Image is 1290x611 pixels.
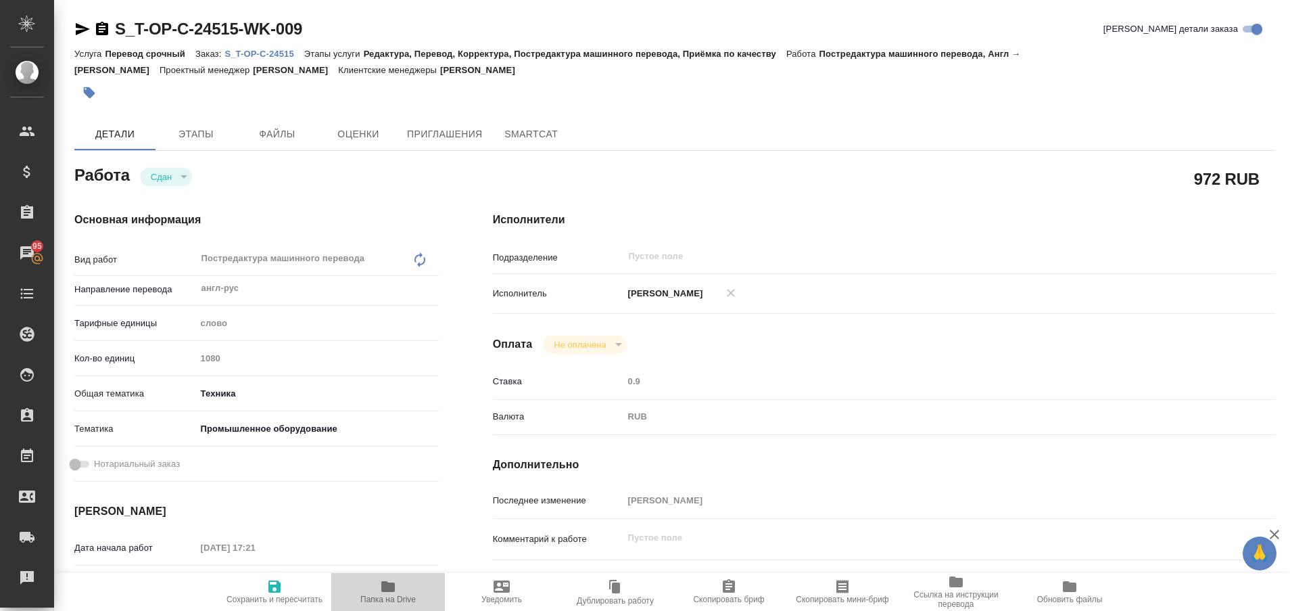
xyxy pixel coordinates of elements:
[693,595,764,604] span: Скопировать бриф
[74,49,105,59] p: Услуга
[147,171,176,183] button: Сдан
[550,339,610,350] button: Не оплачена
[253,65,338,75] p: [PERSON_NAME]
[140,168,192,186] div: Сдан
[218,573,331,611] button: Сохранить и пересчитать
[74,162,130,186] h2: Работа
[493,457,1275,473] h4: Дополнительно
[623,491,1210,510] input: Пустое поле
[196,538,314,558] input: Пустое поле
[195,49,224,59] p: Заказ:
[74,352,196,365] p: Кол-во единиц
[224,49,304,59] p: S_T-OP-C-24515
[623,405,1210,428] div: RUB
[196,312,439,335] div: слово
[74,503,439,520] h4: [PERSON_NAME]
[1194,167,1260,190] h2: 972 RUB
[1037,595,1103,604] span: Обновить файлы
[160,65,253,75] p: Проектный менеджер
[1248,539,1271,568] span: 🙏
[196,348,439,368] input: Пустое поле
[74,253,196,267] p: Вид работ
[3,236,51,270] a: 95
[407,126,483,143] span: Приглашения
[74,422,196,436] p: Тематика
[493,410,623,424] p: Валюта
[543,336,626,354] div: Сдан
[74,541,196,555] p: Дата начала работ
[338,65,440,75] p: Клиентские менеджеры
[245,126,310,143] span: Файлы
[74,21,91,37] button: Скопировать ссылку для ЯМессенджера
[627,248,1178,265] input: Пустое поле
[577,596,654,606] span: Дублировать работу
[493,251,623,265] p: Подразделение
[786,49,819,59] p: Работа
[1243,537,1276,570] button: 🙏
[331,573,445,611] button: Папка на Drive
[1013,573,1126,611] button: Обновить файлы
[1103,22,1238,36] span: [PERSON_NAME] детали заказа
[481,595,522,604] span: Уведомить
[623,287,703,300] p: [PERSON_NAME]
[440,65,525,75] p: [PERSON_NAME]
[493,375,623,388] p: Ставка
[558,573,672,611] button: Дублировать работу
[672,573,786,611] button: Скопировать бриф
[196,417,439,440] div: Промышленное оборудование
[493,494,623,507] p: Последнее изменение
[899,573,1013,611] button: Ссылка на инструкции перевода
[326,126,391,143] span: Оценки
[196,382,439,405] div: Техника
[74,283,196,296] p: Направление перевода
[493,287,623,300] p: Исполнитель
[360,595,416,604] span: Папка на Drive
[493,533,623,546] p: Комментарий к работе
[786,573,899,611] button: Скопировать мини-бриф
[74,212,439,228] h4: Основная информация
[796,595,888,604] span: Скопировать мини-бриф
[304,49,364,59] p: Этапы услуги
[623,371,1210,391] input: Пустое поле
[82,126,147,143] span: Детали
[493,336,533,353] h4: Оплата
[364,49,786,59] p: Редактура, Перевод, Корректура, Постредактура машинного перевода, Приёмка по качеству
[115,20,302,38] a: S_T-OP-C-24515-WK-009
[907,590,1005,609] span: Ссылка на инструкции перевода
[24,240,50,253] span: 95
[74,387,196,401] p: Общая тематика
[499,126,564,143] span: SmartCat
[105,49,195,59] p: Перевод срочный
[493,212,1275,228] h4: Исполнители
[94,457,180,471] span: Нотариальный заказ
[224,47,304,59] a: S_T-OP-C-24515
[74,317,196,330] p: Тарифные единицы
[226,595,322,604] span: Сохранить и пересчитать
[74,78,104,108] button: Добавить тэг
[94,21,110,37] button: Скопировать ссылку
[445,573,558,611] button: Уведомить
[164,126,229,143] span: Этапы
